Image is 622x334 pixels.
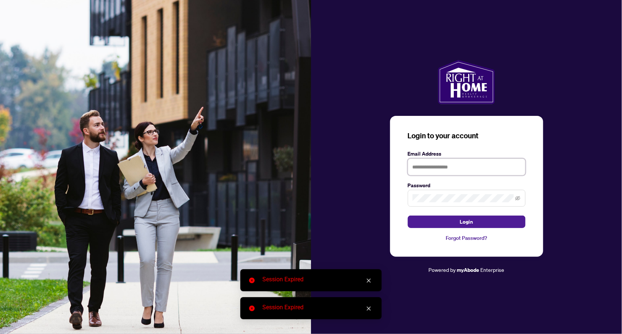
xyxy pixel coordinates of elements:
a: Close [365,305,373,313]
label: Email Address [408,150,526,158]
span: Enterprise [481,266,505,273]
h3: Login to your account [408,131,526,141]
div: Session Expired [262,275,373,284]
span: close [366,278,371,283]
a: Close [365,277,373,285]
a: myAbode [457,266,480,274]
button: Login [408,216,526,228]
span: Login [460,216,473,228]
img: ma-logo [438,60,495,104]
span: Powered by [429,266,456,273]
span: close-circle [249,278,255,283]
a: Forgot Password? [408,234,526,242]
span: close-circle [249,306,255,311]
span: close [366,306,371,311]
label: Password [408,181,526,189]
span: eye-invisible [515,196,520,201]
div: Session Expired [262,303,373,312]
